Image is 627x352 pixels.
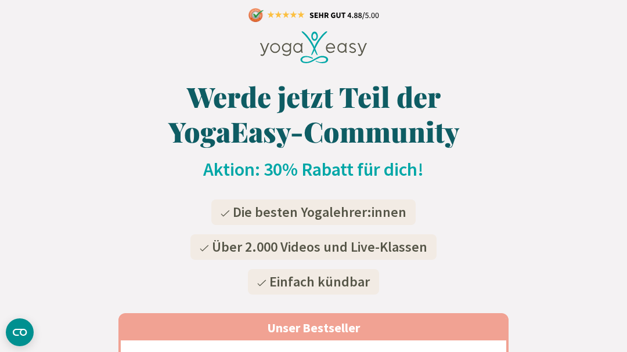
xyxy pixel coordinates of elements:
[118,79,509,148] h1: Werde jetzt Teil der YogaEasy-Community
[6,318,34,346] button: CMP-Widget öffnen
[233,203,406,221] span: Die besten Yogalehrer:innen
[212,238,427,256] span: Über 2.000 Videos und Live-Klassen
[269,273,370,291] span: Einfach kündbar
[267,320,360,336] span: Unser Bestseller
